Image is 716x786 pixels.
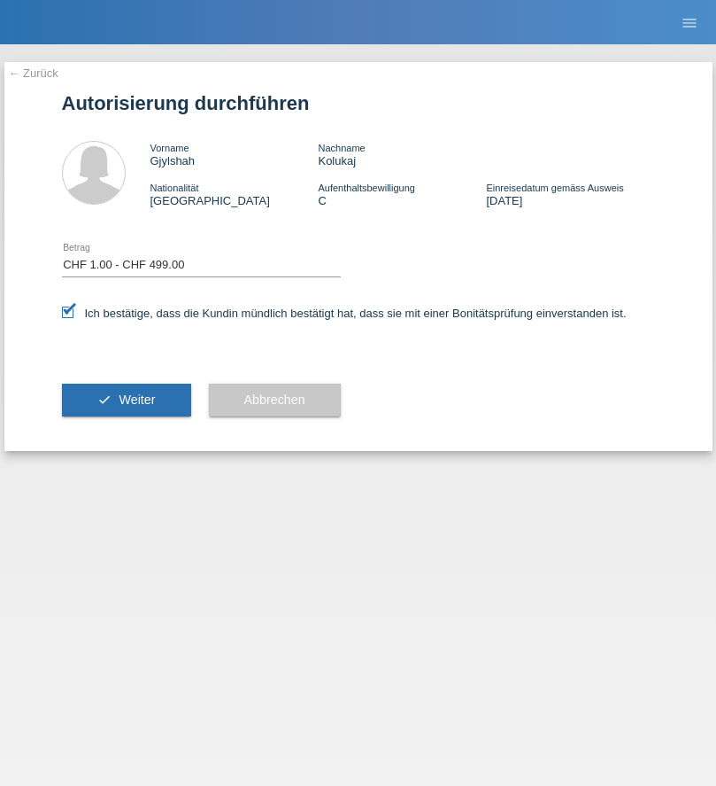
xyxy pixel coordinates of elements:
span: Aufenthaltsbewilligung [318,183,414,193]
div: [DATE] [486,181,654,207]
i: check [97,393,112,407]
a: menu [672,17,707,27]
div: [GEOGRAPHIC_DATA] [150,181,319,207]
i: menu [681,14,698,32]
span: Abbrechen [244,393,305,407]
span: Weiter [119,393,155,407]
span: Nationalität [150,183,199,193]
span: Einreisedatum gemäss Ausweis [486,183,623,193]
a: ← Zurück [9,66,58,80]
div: Kolukaj [318,141,486,167]
button: Abbrechen [209,384,341,417]
h1: Autorisierung durchführen [62,92,655,114]
label: Ich bestätige, dass die Kundin mündlich bestätigt hat, dass sie mit einer Bonitätsprüfung einvers... [62,307,627,320]
button: check Weiter [62,384,191,417]
div: Gjylshah [150,141,319,167]
span: Vorname [150,143,189,153]
div: C [318,181,486,207]
span: Nachname [318,143,365,153]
